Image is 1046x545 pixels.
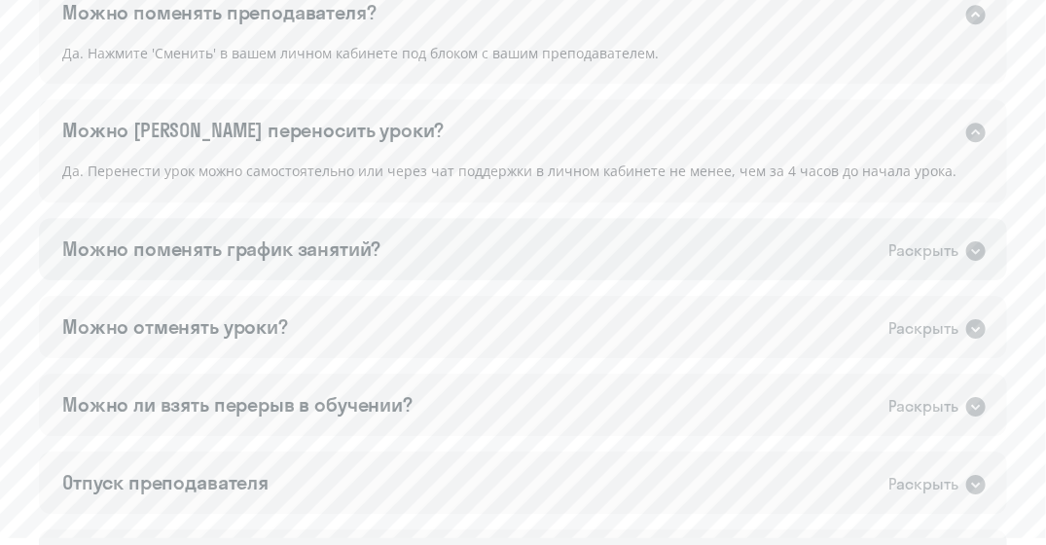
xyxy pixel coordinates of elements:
div: Раскрыть [888,316,958,341]
div: Раскрыть [888,238,958,263]
div: Да. Нажмите 'Сменить' в вашем личном кабинете под блоком с вашим преподавателем. [39,42,1007,85]
div: Можно ли взять перерыв в обучении? [62,391,413,418]
div: Отпуск преподавателя [62,469,269,496]
div: Да. Перенести урок можно самостоятельно или через чат поддержки в личном кабинете не менее, чем з... [39,160,1007,202]
div: Раскрыть [888,394,958,418]
div: Можно отменять уроки? [62,313,288,341]
div: Раскрыть [888,472,958,496]
div: Можно поменять график занятий? [62,236,381,263]
div: Можно [PERSON_NAME] переносить уроки? [62,117,444,144]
